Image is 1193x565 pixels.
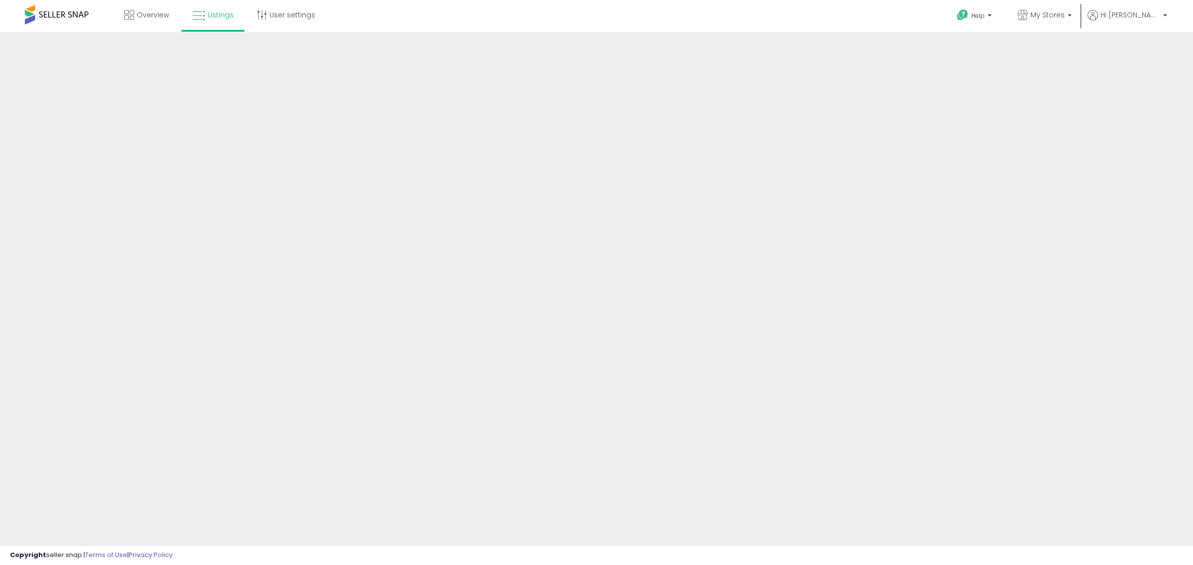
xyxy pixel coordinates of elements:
[137,10,169,20] span: Overview
[1088,10,1167,32] a: Hi [PERSON_NAME]
[1030,10,1065,20] span: My Stores
[956,9,969,21] i: Get Help
[971,11,985,20] span: Help
[208,10,234,20] span: Listings
[949,1,1002,32] a: Help
[1101,10,1160,20] span: Hi [PERSON_NAME]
